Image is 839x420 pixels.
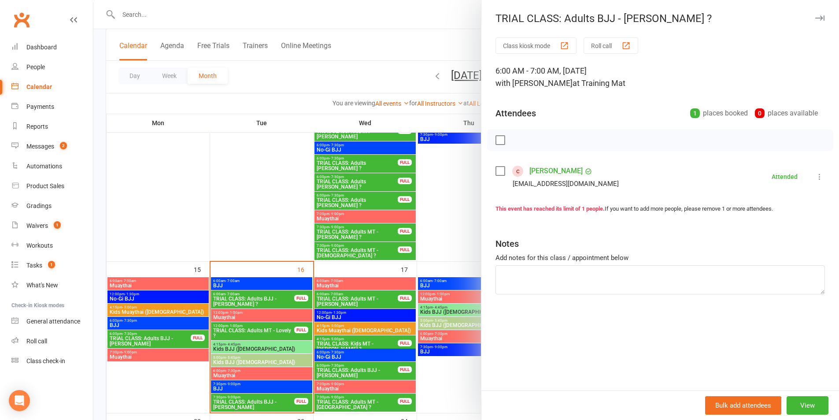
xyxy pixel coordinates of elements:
[690,108,700,118] div: 1
[26,182,64,190] div: Product Sales
[11,331,93,351] a: Roll call
[11,176,93,196] a: Product Sales
[11,57,93,77] a: People
[26,103,54,110] div: Payments
[584,37,638,54] button: Roll call
[755,108,765,118] div: 0
[60,142,67,149] span: 2
[481,12,839,25] div: TRIAL CLASS: Adults BJJ - [PERSON_NAME] ?
[495,78,573,88] span: with [PERSON_NAME]
[26,262,42,269] div: Tasks
[495,65,825,89] div: 6:00 AM - 7:00 AM, [DATE]
[11,156,93,176] a: Automations
[26,242,53,249] div: Workouts
[705,396,781,415] button: Bulk add attendees
[495,238,519,250] div: Notes
[11,351,93,371] a: Class kiosk mode
[495,253,825,263] div: Add notes for this class / appointment below
[495,204,825,214] div: If you want to add more people, please remove 1 or more attendees.
[495,107,536,119] div: Attendees
[11,37,93,57] a: Dashboard
[26,163,62,170] div: Automations
[11,312,93,331] a: General attendance kiosk mode
[513,178,619,190] div: [EMAIL_ADDRESS][DOMAIN_NAME]
[787,396,828,415] button: View
[26,63,45,71] div: People
[54,221,61,229] span: 1
[11,216,93,236] a: Waivers 1
[9,390,30,411] div: Open Intercom Messenger
[11,117,93,137] a: Reports
[690,107,748,119] div: places booked
[26,282,58,289] div: What's New
[11,275,93,295] a: What's New
[573,78,625,88] span: at Training Mat
[11,256,93,275] a: Tasks 1
[11,196,93,216] a: Gradings
[26,44,57,51] div: Dashboard
[11,9,33,31] a: Clubworx
[26,338,47,345] div: Roll call
[26,318,80,325] div: General attendance
[26,123,48,130] div: Reports
[26,222,48,229] div: Waivers
[11,97,93,117] a: Payments
[495,205,605,212] strong: This event has reached its limit of 1 people.
[26,202,52,209] div: Gradings
[755,107,818,119] div: places available
[48,261,55,268] span: 1
[529,164,583,178] a: [PERSON_NAME]
[26,357,65,364] div: Class check-in
[772,174,798,180] div: Attended
[26,83,52,90] div: Calendar
[11,137,93,156] a: Messages 2
[495,37,577,54] button: Class kiosk mode
[11,77,93,97] a: Calendar
[26,143,54,150] div: Messages
[11,236,93,256] a: Workouts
